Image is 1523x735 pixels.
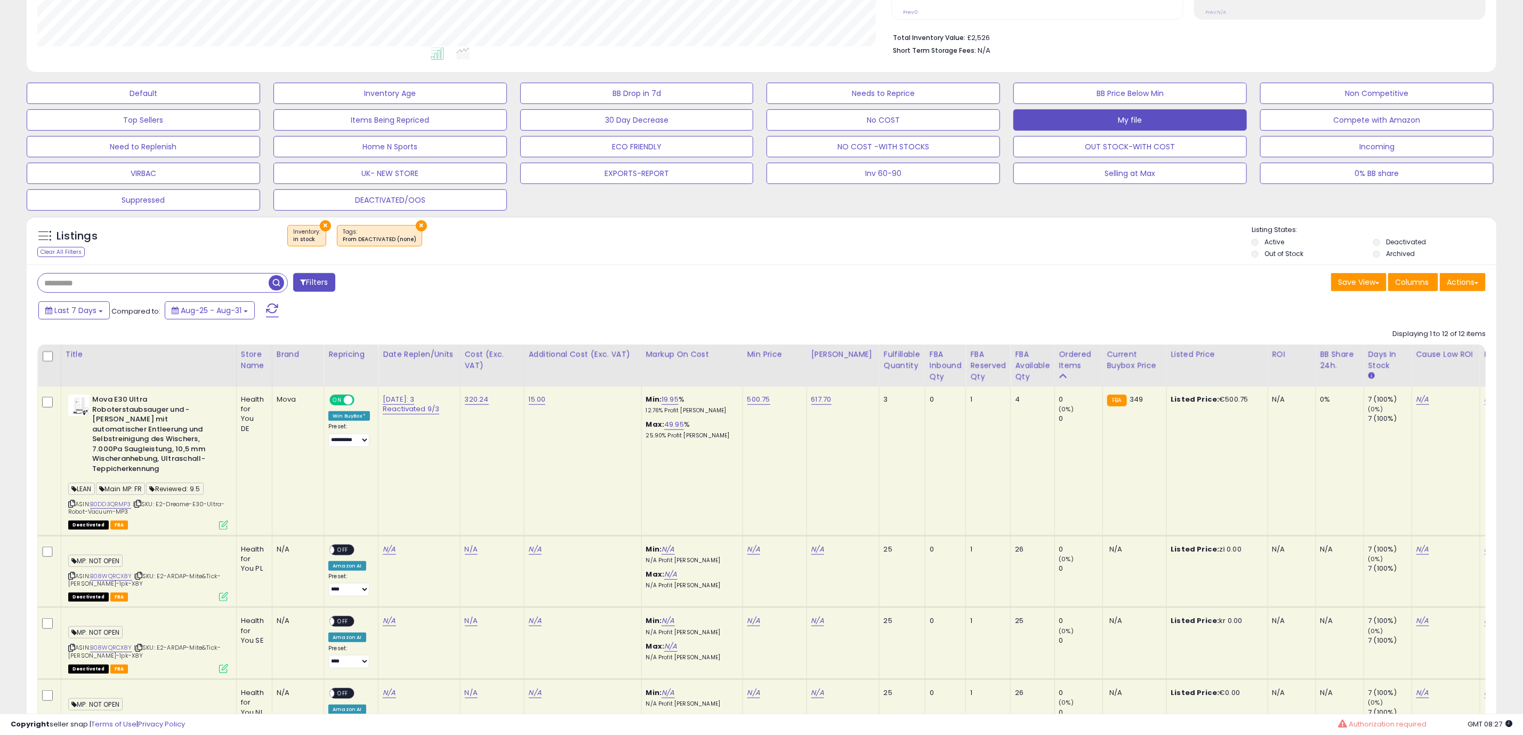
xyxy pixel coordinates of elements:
[1392,329,1486,339] div: Displaying 1 to 12 of 12 items
[1264,249,1303,258] label: Out of Stock
[970,545,1002,554] div: 1
[1440,273,1486,291] button: Actions
[1171,394,1220,404] b: Listed Price:
[747,688,760,698] a: N/A
[1368,405,1383,413] small: (0%)
[767,136,1000,157] button: NO COST -WITH STOCKS
[241,688,264,717] div: Health for You NL
[520,163,754,184] button: EXPORTS-REPORT
[37,247,85,257] div: Clear All Filters
[767,109,1000,131] button: No COST
[1368,636,1412,645] div: 7 (100%)
[529,544,542,555] a: N/A
[328,423,370,446] div: Preset:
[884,395,917,404] div: 3
[1171,349,1263,360] div: Listed Price
[1386,249,1415,258] label: Archived
[930,349,962,382] div: FBA inbound Qty
[646,616,662,626] b: Min:
[646,394,662,404] b: Min:
[68,572,221,588] span: | SKU: E2-ARDAP-Mite&Tick-[PERSON_NAME]-1pk-X8Y
[646,349,738,360] div: Markup on Cost
[1320,688,1356,698] div: N/A
[646,700,735,708] p: N/A Profit [PERSON_NAME]
[811,394,832,405] a: 617.70
[68,665,109,674] span: All listings that are unavailable for purchase on Amazon for any reason other than out-of-stock
[1260,83,1494,104] button: Non Competitive
[1059,405,1074,413] small: (0%)
[293,228,320,244] span: Inventory :
[1485,616,1497,626] a: N/A
[1331,273,1387,291] button: Save View
[1468,719,1512,729] span: 2025-09-8 08:27 GMT
[293,273,335,292] button: Filters
[96,483,146,495] span: Main MP: FR
[343,236,416,243] div: From DEACTIVATED (none)
[11,719,50,729] strong: Copyright
[646,569,665,579] b: Max:
[1485,688,1497,698] a: N/A
[68,593,109,602] span: All listings that are unavailable for purchase on Amazon for any reason other than out-of-stock
[1368,395,1412,404] div: 7 (100%)
[293,236,320,243] div: in stock
[1206,9,1227,15] small: Prev: N/A
[970,688,1002,698] div: 1
[241,395,264,434] div: Health for You DE
[1130,394,1143,404] span: 349
[273,83,507,104] button: Inventory Age
[273,163,507,184] button: UK- NEW STORE
[1059,545,1102,554] div: 0
[893,33,965,42] b: Total Inventory Value:
[11,720,185,730] div: seller snap | |
[465,349,520,371] div: Cost (Exc. VAT)
[110,521,128,530] span: FBA
[520,83,754,104] button: BB Drop in 7d
[68,643,221,659] span: | SKU: E2-ARDAP-Mite&Tick-[PERSON_NAME]-1pk-X8Y
[277,616,316,626] div: N/A
[110,593,128,602] span: FBA
[1416,544,1429,555] a: N/A
[811,349,875,360] div: [PERSON_NAME]
[1171,616,1220,626] b: Listed Price:
[1368,688,1412,698] div: 7 (100%)
[1485,544,1497,555] a: N/A
[1013,83,1247,104] button: BB Price Below Min
[27,136,260,157] button: Need to Replenish
[529,616,542,626] a: N/A
[57,229,98,244] h5: Listings
[646,395,735,414] div: %
[1171,395,1260,404] div: €500.75
[1013,109,1247,131] button: My file
[335,689,352,698] span: OFF
[328,411,370,421] div: Win BuyBox *
[92,395,222,477] b: Mova E30 Ultra Roboterstaubsauger und -[PERSON_NAME] mit automatischer Entleerung und Selbstreini...
[1368,698,1383,707] small: (0%)
[1110,616,1123,626] span: N/A
[66,349,232,360] div: Title
[646,688,662,698] b: Min:
[328,349,374,360] div: Repricing
[646,654,735,661] p: N/A Profit [PERSON_NAME]
[465,394,489,405] a: 320.24
[335,545,352,554] span: OFF
[1272,616,1308,626] div: N/A
[767,83,1000,104] button: Needs to Reprice
[383,349,456,360] div: Date Replen/Units
[1107,349,1162,371] div: Current Buybox Price
[1368,414,1412,424] div: 7 (100%)
[277,395,316,404] div: Mova
[1272,395,1308,404] div: N/A
[1368,555,1383,563] small: (0%)
[328,633,366,642] div: Amazon AI
[1059,564,1102,573] div: 0
[320,220,331,231] button: ×
[1386,237,1426,246] label: Deactivated
[930,545,958,554] div: 0
[1059,616,1102,626] div: 0
[277,688,316,698] div: N/A
[383,394,439,414] a: [DATE]: 3 Reactivated 9/3
[1252,225,1496,235] p: Listing States:
[1059,395,1102,404] div: 0
[1388,273,1438,291] button: Columns
[383,688,396,698] a: N/A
